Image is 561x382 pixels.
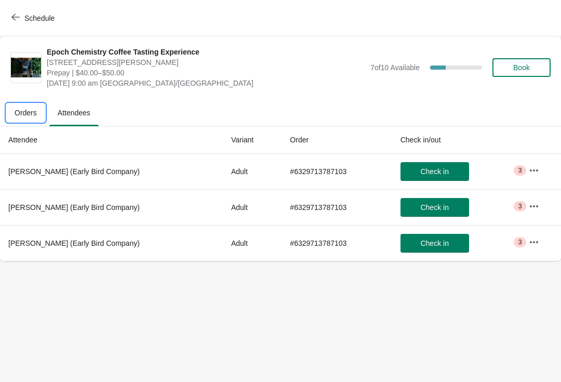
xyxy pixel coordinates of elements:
[400,234,469,253] button: Check in
[282,126,392,154] th: Order
[223,225,282,261] td: Adult
[282,225,392,261] td: # 6329713787103
[282,154,392,189] td: # 6329713787103
[8,203,140,212] span: [PERSON_NAME] (Early Bird Company)
[492,58,551,77] button: Book
[370,63,420,72] span: 7 of 10 Available
[518,202,522,210] span: 3
[223,126,282,154] th: Variant
[400,198,469,217] button: Check in
[47,78,365,88] span: [DATE] 9:00 am [GEOGRAPHIC_DATA]/[GEOGRAPHIC_DATA]
[47,68,365,78] span: Prepay | $40.00–$50.00
[400,162,469,181] button: Check in
[6,103,45,122] span: Orders
[8,167,140,176] span: [PERSON_NAME] (Early Bird Company)
[420,239,448,247] span: Check in
[223,189,282,225] td: Adult
[47,47,365,57] span: Epoch Chemistry Coffee Tasting Experience
[11,58,41,78] img: Epoch Chemistry Coffee Tasting Experience
[518,166,522,175] span: 3
[420,167,448,176] span: Check in
[392,126,520,154] th: Check in/out
[24,14,55,22] span: Schedule
[420,203,448,212] span: Check in
[513,63,530,72] span: Book
[49,103,99,122] span: Attendees
[5,9,63,28] button: Schedule
[282,189,392,225] td: # 6329713787103
[8,239,140,247] span: [PERSON_NAME] (Early Bird Company)
[47,57,365,68] span: [STREET_ADDRESS][PERSON_NAME]
[518,238,522,246] span: 3
[223,154,282,189] td: Adult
